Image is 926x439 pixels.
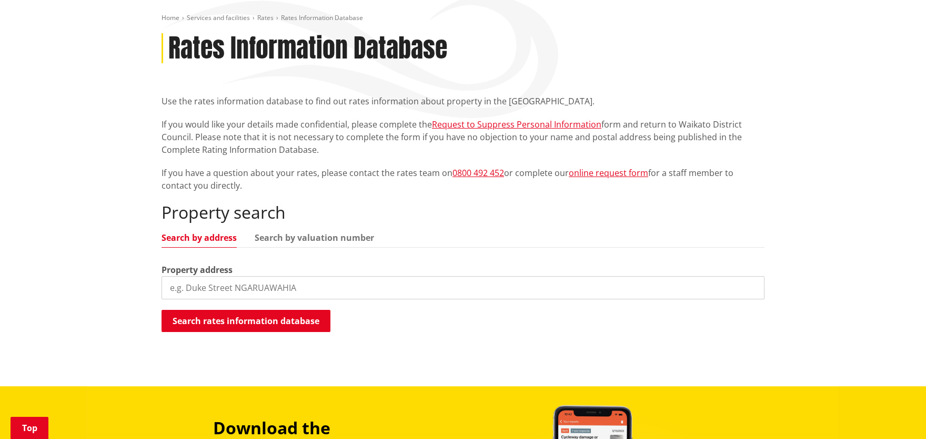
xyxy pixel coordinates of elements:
p: If you have a question about your rates, please contact the rates team on or complete our for a s... [162,167,764,192]
p: If you would like your details made confidential, please complete the form and return to Waikato ... [162,118,764,156]
a: Request to Suppress Personal Information [432,119,601,130]
h1: Rates Information Database [168,33,447,64]
a: 0800 492 452 [452,167,504,179]
a: Search by valuation number [255,233,374,242]
a: Home [162,13,179,22]
a: Rates [257,13,274,22]
label: Property address [162,264,233,276]
a: Top [11,417,48,439]
h2: Property search [162,202,764,222]
a: Search by address [162,233,237,242]
a: online request form [569,167,648,179]
input: e.g. Duke Street NGARUAWAHIA [162,276,764,299]
button: Search rates information database [162,310,330,332]
p: Use the rates information database to find out rates information about property in the [GEOGRAPHI... [162,95,764,108]
nav: breadcrumb [162,14,764,23]
span: Rates Information Database [281,13,363,22]
a: Services and facilities [187,13,250,22]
